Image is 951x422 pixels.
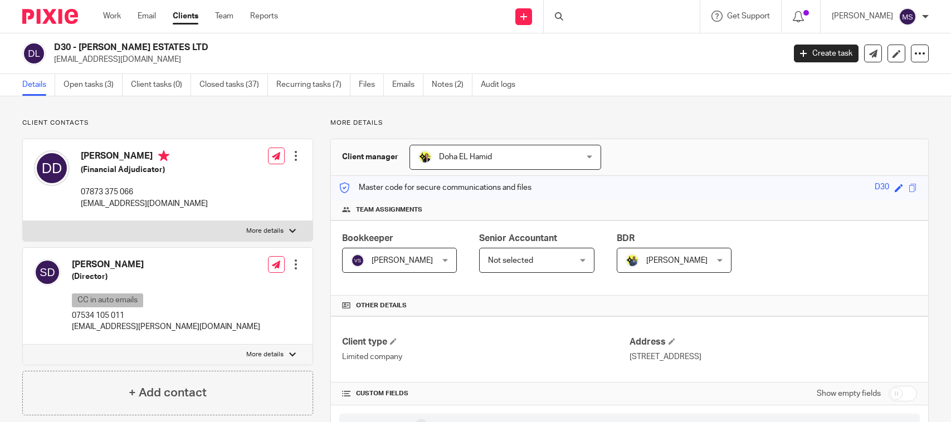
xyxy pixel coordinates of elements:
a: Email [138,11,156,22]
h4: CUSTOM FIELDS [342,389,630,398]
p: [EMAIL_ADDRESS][PERSON_NAME][DOMAIN_NAME] [72,321,260,332]
p: Master code for secure communications and files [339,182,531,193]
p: More details [246,350,284,359]
p: CC in auto emails [72,293,143,307]
i: Primary [158,150,169,161]
img: Doha-Starbridge.jpg [418,150,432,164]
span: [PERSON_NAME] [646,257,708,264]
a: Work [103,11,121,22]
p: [EMAIL_ADDRESS][DOMAIN_NAME] [54,54,777,65]
p: Client contacts [22,119,313,127]
p: More details [246,227,284,235]
p: 07873 375 066 [81,187,208,198]
p: [EMAIL_ADDRESS][DOMAIN_NAME] [81,198,208,209]
a: Reports [250,11,278,22]
a: Open tasks (3) [64,74,123,96]
div: D30 [875,181,889,194]
a: Audit logs [481,74,524,96]
a: Notes (2) [432,74,472,96]
h4: [PERSON_NAME] [81,150,208,164]
img: svg%3E [22,42,46,65]
span: Team assignments [356,205,422,214]
h3: Client manager [342,151,398,163]
img: Dennis-Starbridge.jpg [626,254,639,267]
h4: Client type [342,336,630,348]
a: Closed tasks (37) [199,74,268,96]
a: Emails [392,74,423,96]
img: svg%3E [34,150,70,186]
h4: + Add contact [129,384,207,401]
span: [PERSON_NAME] [372,257,433,264]
label: Show empty fields [817,388,881,399]
a: Client tasks (0) [131,74,191,96]
span: Not selected [488,257,533,264]
p: [STREET_ADDRESS] [630,351,917,362]
p: Limited company [342,351,630,362]
a: Recurring tasks (7) [276,74,350,96]
img: svg%3E [899,8,916,26]
h2: D30 - [PERSON_NAME] ESTATES LTD [54,42,632,53]
h5: (Director) [72,271,260,282]
span: Get Support [727,12,770,20]
img: Pixie [22,9,78,24]
span: Doha EL Hamid [439,153,492,161]
a: Team [215,11,233,22]
img: svg%3E [34,259,61,286]
a: Details [22,74,55,96]
p: More details [330,119,929,127]
span: Other details [356,301,407,310]
p: 07534 105 011 [72,310,260,321]
h4: [PERSON_NAME] [72,259,260,271]
span: Bookkeeper [342,234,393,243]
img: svg%3E [351,254,364,267]
a: Create task [794,45,859,62]
h4: Address [630,336,917,348]
span: Senior Accountant [479,234,557,243]
p: [PERSON_NAME] [832,11,893,22]
a: Clients [173,11,198,22]
span: BDR [617,234,635,243]
a: Files [359,74,384,96]
h5: (Financial Adjudicator) [81,164,208,175]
